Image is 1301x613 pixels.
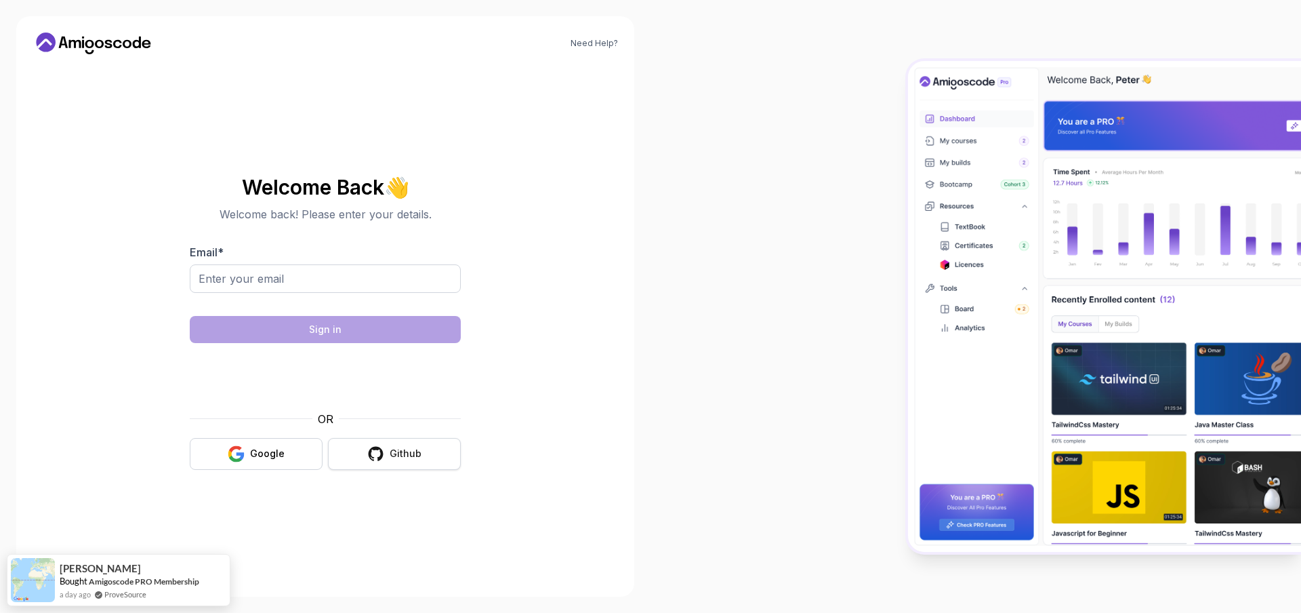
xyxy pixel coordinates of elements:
[60,563,141,574] span: [PERSON_NAME]
[33,33,154,54] a: Home link
[89,576,199,587] a: Amigoscode PRO Membership
[104,589,146,600] a: ProveSource
[190,176,461,198] h2: Welcome Back
[250,447,285,460] div: Google
[190,316,461,343] button: Sign in
[190,245,224,259] label: Email *
[908,61,1301,551] img: Amigoscode Dashboard
[11,558,55,602] img: provesource social proof notification image
[190,264,461,293] input: Enter your email
[571,38,618,49] a: Need Help?
[309,323,342,336] div: Sign in
[190,206,461,222] p: Welcome back! Please enter your details.
[390,447,421,460] div: Github
[328,438,461,470] button: Github
[223,351,428,403] iframe: Widget containing checkbox for hCaptcha security challenge
[60,576,87,587] span: Bought
[381,172,413,202] span: 👋
[60,589,91,600] span: a day ago
[190,438,323,470] button: Google
[318,411,333,427] p: OR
